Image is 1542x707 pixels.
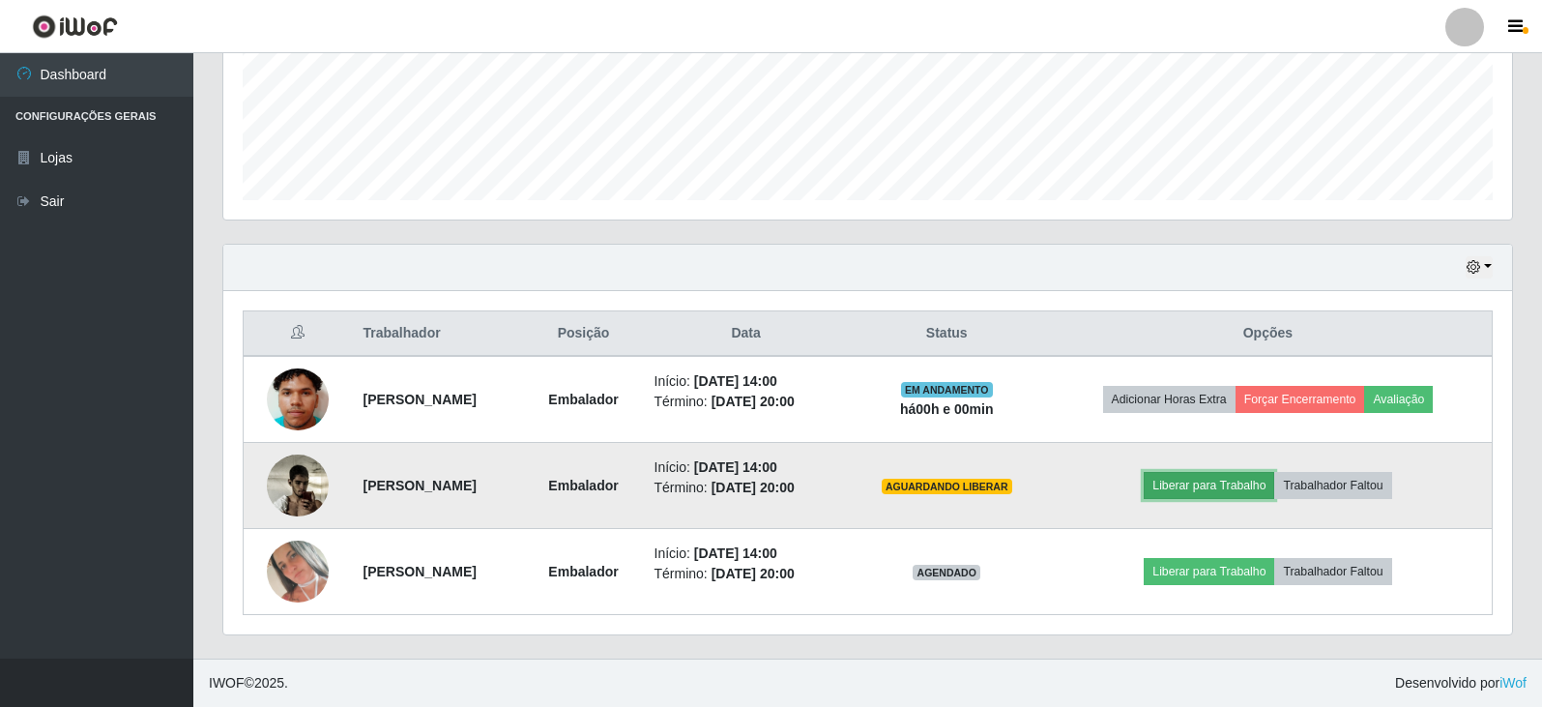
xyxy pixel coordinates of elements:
[655,392,838,412] li: Término:
[712,566,795,581] time: [DATE] 20:00
[352,311,525,357] th: Trabalhador
[900,401,994,417] strong: há 00 h e 00 min
[1274,558,1391,585] button: Trabalhador Faltou
[1044,311,1493,357] th: Opções
[32,15,118,39] img: CoreUI Logo
[694,459,777,475] time: [DATE] 14:00
[364,564,477,579] strong: [PERSON_NAME]
[655,564,838,584] li: Término:
[364,392,477,407] strong: [PERSON_NAME]
[655,457,838,478] li: Início:
[209,673,288,693] span: © 2025 .
[1236,386,1365,413] button: Forçar Encerramento
[1499,675,1527,691] a: iWof
[913,565,980,580] span: AGENDADO
[209,675,245,691] span: IWOF
[548,392,618,407] strong: Embalador
[548,564,618,579] strong: Embalador
[1103,386,1236,413] button: Adicionar Horas Extra
[712,480,795,495] time: [DATE] 20:00
[1144,558,1274,585] button: Liberar para Trabalho
[267,437,329,535] img: 1752542805092.jpeg
[364,478,477,493] strong: [PERSON_NAME]
[655,478,838,498] li: Término:
[901,382,993,398] span: EM ANDAMENTO
[655,371,838,392] li: Início:
[267,541,329,603] img: 1754606528213.jpeg
[525,311,643,357] th: Posição
[1274,472,1391,499] button: Trabalhador Faltou
[882,479,1012,494] span: AGUARDANDO LIBERAR
[267,344,329,455] img: 1752537473064.jpeg
[694,545,777,561] time: [DATE] 14:00
[1364,386,1433,413] button: Avaliação
[655,544,838,564] li: Início:
[548,478,618,493] strong: Embalador
[694,373,777,389] time: [DATE] 14:00
[1144,472,1274,499] button: Liberar para Trabalho
[643,311,850,357] th: Data
[712,394,795,409] time: [DATE] 20:00
[850,311,1044,357] th: Status
[1395,673,1527,693] span: Desenvolvido por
